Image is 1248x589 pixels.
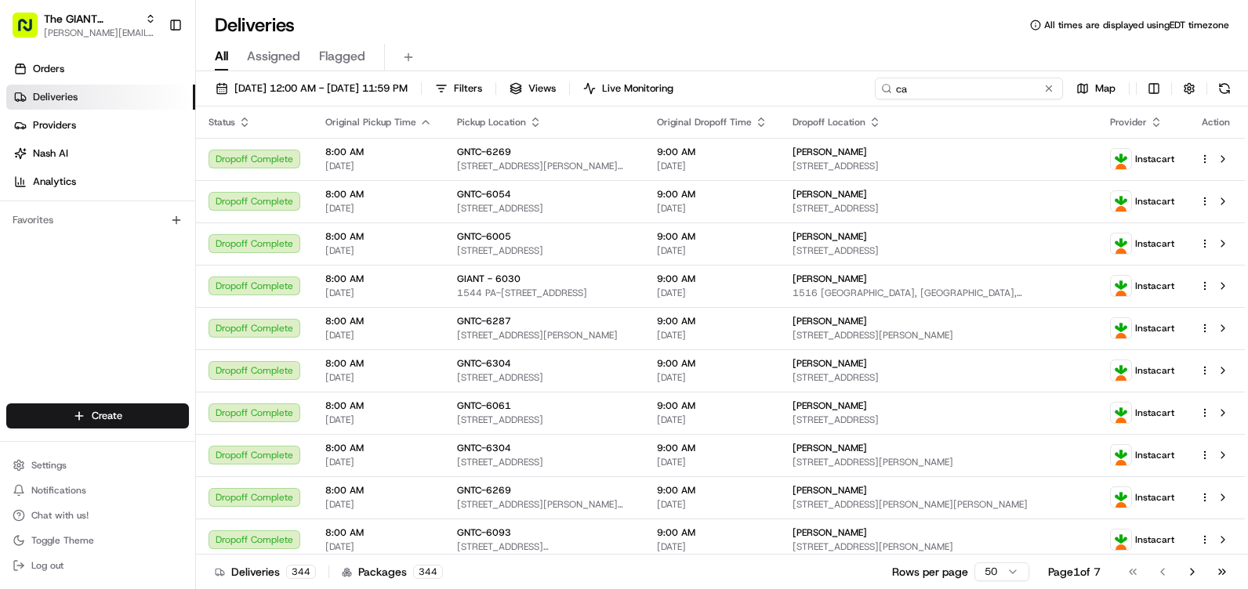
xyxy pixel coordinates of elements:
[576,78,680,99] button: Live Monitoring
[657,540,767,553] span: [DATE]
[33,118,76,132] span: Providers
[325,116,416,128] span: Original Pickup Time
[657,273,767,285] span: 9:00 AM
[6,6,162,44] button: The GIANT Company[PERSON_NAME][EMAIL_ADDRESS][PERSON_NAME][DOMAIN_NAME]
[132,229,145,241] div: 💻
[31,227,120,243] span: Knowledge Base
[413,565,443,579] div: 344
[1111,318,1131,338] img: profile_instacart_ahold_partner.png
[1135,237,1174,250] span: Instacart
[92,409,122,423] span: Create
[657,484,767,497] span: 9:00 AM
[793,484,867,497] span: [PERSON_NAME]
[325,202,432,215] span: [DATE]
[1135,491,1174,504] span: Instacart
[1111,149,1131,169] img: profile_instacart_ahold_partner.png
[234,81,408,96] span: [DATE] 12:00 AM - [DATE] 11:59 PM
[457,484,511,497] span: GNTC-6269
[6,113,195,138] a: Providers
[1135,195,1174,208] span: Instacart
[457,414,632,426] span: [STREET_ADDRESS]
[1111,360,1131,381] img: profile_instacart_ahold_partner.png
[325,414,432,426] span: [DATE]
[793,442,867,454] span: [PERSON_NAME]
[1095,81,1116,96] span: Map
[457,287,632,299] span: 1544 PA-[STREET_ADDRESS]
[31,559,63,572] span: Log out
[6,56,195,81] a: Orders
[325,329,432,341] span: [DATE]
[1111,233,1131,254] img: profile_instacart_ahold_partner.png
[325,399,432,412] span: 8:00 AM
[6,504,189,526] button: Chat with us!
[657,399,767,412] span: 9:00 AM
[457,315,511,327] span: GNTC-6287
[892,564,968,580] p: Rows per page
[215,564,316,580] div: Deliveries
[6,529,189,551] button: Toggle Theme
[325,540,432,553] span: [DATE]
[325,146,432,158] span: 8:00 AM
[1135,322,1174,334] span: Instacart
[1110,116,1147,128] span: Provider
[457,230,511,243] span: GNTC-6005
[1111,445,1131,465] img: profile_instacart_ahold_partner.png
[657,414,767,426] span: [DATE]
[457,160,632,172] span: [STREET_ADDRESS][PERSON_NAME][PERSON_NAME]
[16,16,47,47] img: Nash
[528,81,556,96] span: Views
[657,146,767,158] span: 9:00 AM
[325,371,432,384] span: [DATE]
[319,47,365,66] span: Flagged
[454,81,482,96] span: Filters
[1111,487,1131,508] img: profile_instacart_ahold_partner.png
[657,371,767,384] span: [DATE]
[1214,78,1235,99] button: Refresh
[1111,191,1131,211] img: profile_instacart_ahold_partner.png
[657,456,767,468] span: [DATE]
[657,160,767,172] span: [DATE]
[33,62,64,76] span: Orders
[126,221,258,249] a: 💻API Documentation
[6,85,195,110] a: Deliveries
[33,146,68,161] span: Nash AI
[31,534,94,547] span: Toggle Theme
[16,229,28,241] div: 📗
[657,315,767,327] span: 9:00 AM
[209,116,235,128] span: Status
[793,287,1085,299] span: 1516 [GEOGRAPHIC_DATA], [GEOGRAPHIC_DATA], [GEOGRAPHIC_DATA] 17922, [GEOGRAPHIC_DATA]
[457,498,632,511] span: [STREET_ADDRESS][PERSON_NAME][PERSON_NAME]
[325,442,432,454] span: 8:00 AM
[325,188,432,201] span: 8:00 AM
[6,555,189,576] button: Log out
[325,357,432,370] span: 8:00 AM
[657,357,767,370] span: 9:00 AM
[457,442,511,454] span: GNTC-6304
[457,456,632,468] span: [STREET_ADDRESS]
[325,498,432,511] span: [DATE]
[325,160,432,172] span: [DATE]
[44,27,156,39] button: [PERSON_NAME][EMAIL_ADDRESS][PERSON_NAME][DOMAIN_NAME]
[1135,364,1174,377] span: Instacart
[793,202,1085,215] span: [STREET_ADDRESS]
[6,454,189,476] button: Settings
[457,371,632,384] span: [STREET_ADDRESS]
[793,399,867,412] span: [PERSON_NAME]
[793,540,1085,553] span: [STREET_ADDRESS][PERSON_NAME]
[209,78,415,99] button: [DATE] 12:00 AM - [DATE] 11:59 PM
[502,78,563,99] button: Views
[457,399,511,412] span: GNTC-6061
[657,287,767,299] span: [DATE]
[793,160,1085,172] span: [STREET_ADDRESS]
[53,165,198,178] div: We're available if you need us!
[457,146,511,158] span: GNTC-6269
[457,526,511,539] span: GNTC-6093
[457,357,511,370] span: GNTC-6304
[247,47,300,66] span: Assigned
[793,273,867,285] span: [PERSON_NAME]
[1048,564,1101,580] div: Page 1 of 7
[457,273,521,285] span: GIANT - 6030
[33,90,78,104] span: Deliveries
[1069,78,1123,99] button: Map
